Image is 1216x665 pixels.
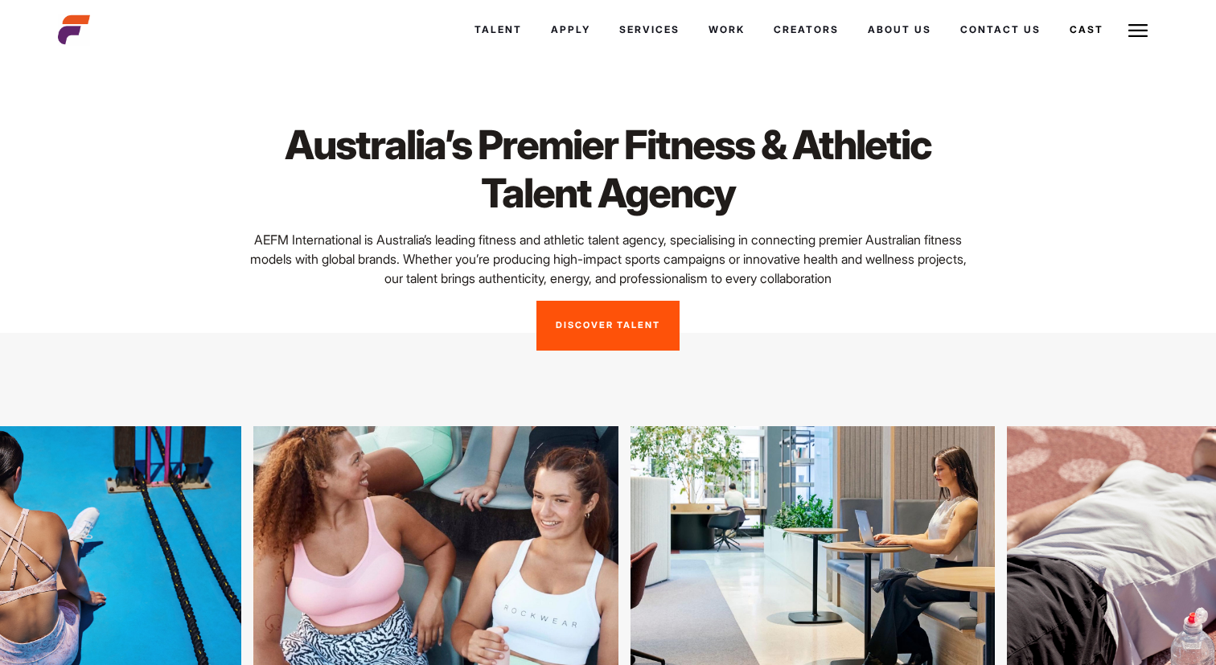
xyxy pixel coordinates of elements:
[946,8,1055,51] a: Contact Us
[244,121,971,217] h1: Australia’s Premier Fitness & Athletic Talent Agency
[694,8,759,51] a: Work
[853,8,946,51] a: About Us
[536,8,605,51] a: Apply
[1055,8,1118,51] a: Cast
[605,8,694,51] a: Services
[536,301,680,351] a: Discover Talent
[759,8,853,51] a: Creators
[58,14,90,46] img: cropped-aefm-brand-fav-22-square.png
[244,230,971,288] p: AEFM International is Australia’s leading fitness and athletic talent agency, specialising in con...
[460,8,536,51] a: Talent
[1128,21,1148,40] img: Burger icon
